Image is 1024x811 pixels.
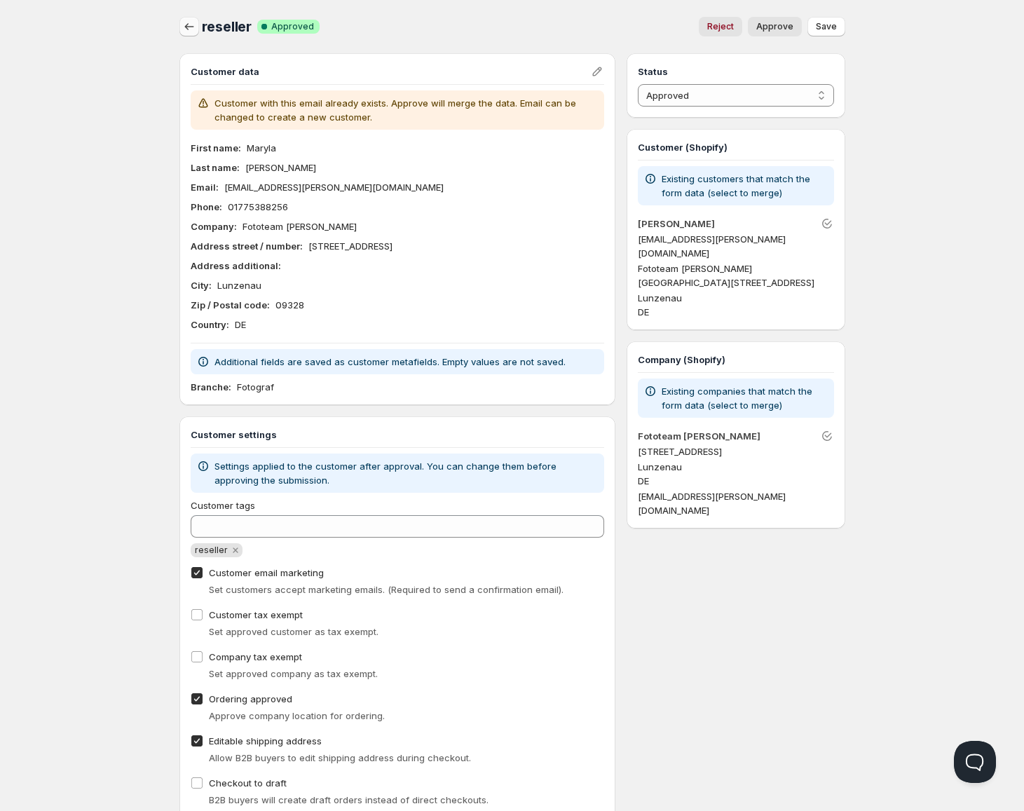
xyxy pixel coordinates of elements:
[191,500,255,511] span: Customer tags
[209,794,489,805] span: B2B buyers will create draft orders instead of direct checkouts.
[209,710,385,721] span: Approve company location for ordering.
[191,142,241,154] b: First name :
[748,17,802,36] button: Approve
[243,219,357,233] p: Fototeam [PERSON_NAME]
[308,239,392,253] p: [STREET_ADDRESS]
[195,545,228,555] span: reseller
[209,609,303,620] span: Customer tax exempt
[662,384,828,412] p: Existing companies that match the form data (select to merge)
[235,318,246,332] p: DE
[245,161,316,175] p: [PERSON_NAME]
[638,232,833,260] p: [EMAIL_ADDRESS][PERSON_NAME][DOMAIN_NAME]
[191,240,303,252] b: Address street / number :
[817,214,837,233] button: Unlink
[191,299,270,311] b: Zip / Postal code :
[191,162,240,173] b: Last name :
[209,777,287,789] span: Checkout to draft
[638,446,722,457] span: [STREET_ADDRESS]
[247,141,276,155] p: Maryla
[209,584,564,595] span: Set customers accept marketing emails. (Required to send a confirmation email).
[638,489,833,517] p: [EMAIL_ADDRESS][PERSON_NAME][DOMAIN_NAME]
[954,741,996,783] iframe: Help Scout Beacon - Open
[191,201,222,212] b: Phone :
[209,626,378,637] span: Set approved customer as tax exempt.
[191,260,281,271] b: Address additional :
[191,221,237,232] b: Company :
[638,353,833,367] h3: Company (Shopify)
[237,380,274,394] p: Fotograf
[638,461,682,486] span: Lunzenau DE
[209,668,378,679] span: Set approved company as tax exempt.
[191,381,231,393] b: Branche :
[191,64,591,79] h3: Customer data
[191,428,605,442] h3: Customer settings
[202,18,252,35] span: reseller
[209,693,292,704] span: Ordering approved
[191,319,229,330] b: Country :
[807,17,845,36] button: Save
[816,21,837,32] span: Save
[209,651,302,662] span: Company tax exempt
[275,298,304,312] p: 09328
[228,200,288,214] p: 01775388256
[191,280,212,291] b: City :
[707,21,734,32] span: Reject
[191,182,219,193] b: Email :
[224,180,444,194] p: [EMAIL_ADDRESS][PERSON_NAME][DOMAIN_NAME]
[638,292,682,318] span: Lunzenau DE
[756,21,793,32] span: Approve
[638,263,814,288] span: Fototeam [PERSON_NAME][GEOGRAPHIC_DATA][STREET_ADDRESS]
[699,17,742,36] button: Reject
[817,426,837,446] button: Unlink
[587,62,607,81] button: Edit
[662,172,828,200] p: Existing customers that match the form data (select to merge)
[638,64,833,79] h3: Status
[638,218,715,229] a: [PERSON_NAME]
[209,735,322,747] span: Editable shipping address
[214,459,599,487] p: Settings applied to the customer after approval. You can change them before approving the submiss...
[217,278,261,292] p: Lunzenau
[638,430,760,442] a: Fototeam [PERSON_NAME]
[271,21,314,32] span: Approved
[638,140,833,154] h3: Customer (Shopify)
[209,752,471,763] span: Allow B2B buyers to edit shipping address during checkout.
[214,96,599,124] p: Customer with this email already exists. Approve will merge the data. Email can be changed to cre...
[209,567,324,578] span: Customer email marketing
[214,355,566,369] p: Additional fields are saved as customer metafields. Empty values are not saved.
[229,544,242,557] button: Remove reseller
